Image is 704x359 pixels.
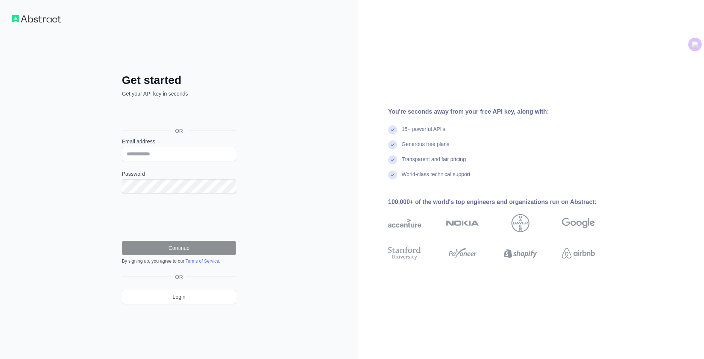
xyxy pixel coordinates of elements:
[388,155,397,164] img: check mark
[388,214,421,232] img: accenture
[388,170,397,179] img: check mark
[122,241,236,255] button: Continue
[122,138,236,145] label: Email address
[402,170,470,186] div: World-class technical support
[388,125,397,134] img: check mark
[122,290,236,304] a: Login
[12,15,61,23] img: Workflow
[562,214,595,232] img: google
[122,258,236,264] div: By signing up, you agree to our .
[388,140,397,149] img: check mark
[402,140,449,155] div: Generous free plans
[122,90,236,97] p: Get your API key in seconds
[388,198,619,207] div: 100,000+ of the world's top engineers and organizations run on Abstract:
[562,245,595,262] img: airbnb
[388,107,619,116] div: You're seconds away from your free API key, along with:
[122,202,236,232] iframe: reCAPTCHA
[172,273,186,281] span: OR
[446,214,479,232] img: nokia
[185,259,219,264] a: Terms of Service
[122,73,236,87] h2: Get started
[446,245,479,262] img: payoneer
[504,245,537,262] img: shopify
[402,155,466,170] div: Transparent and fair pricing
[388,245,421,262] img: stanford university
[122,170,236,178] label: Password
[169,127,189,135] span: OR
[511,214,530,232] img: bayer
[118,106,238,122] iframe: Sign in with Google Button
[402,125,445,140] div: 15+ powerful API's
